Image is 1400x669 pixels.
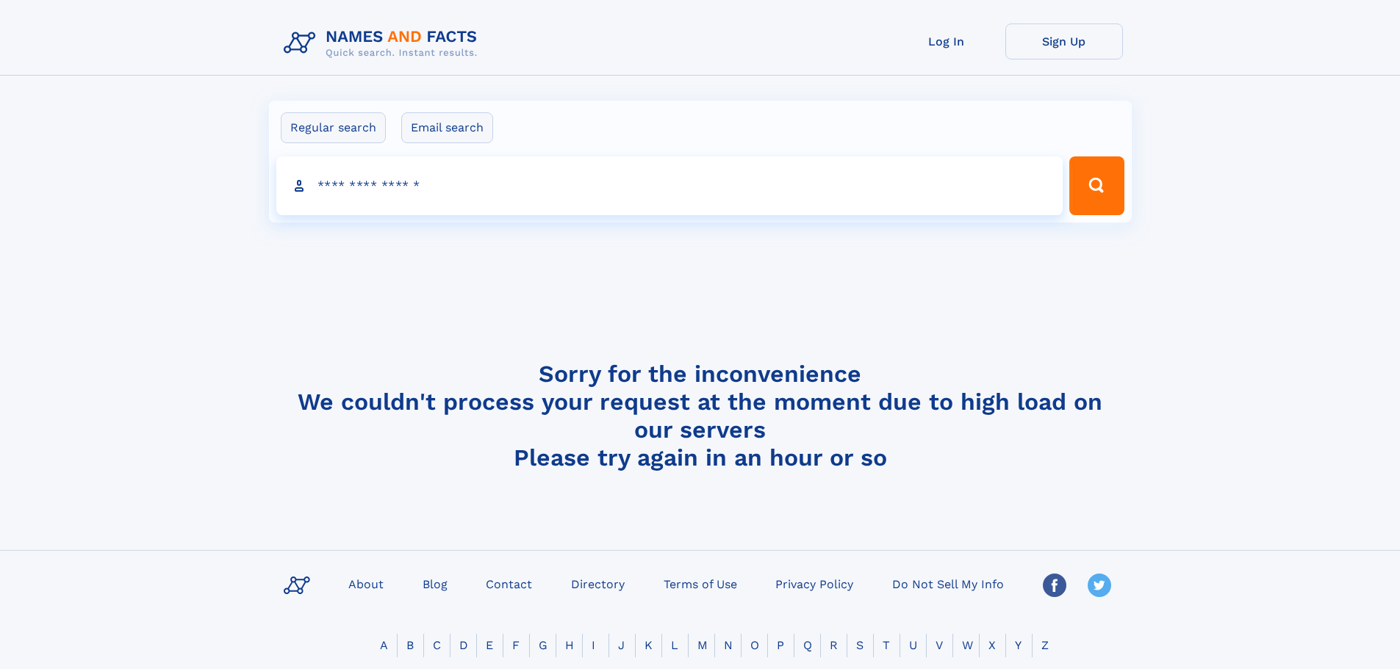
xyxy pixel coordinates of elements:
a: About [342,573,390,594]
a: I [583,638,604,652]
a: N [715,638,742,652]
a: S [847,638,872,652]
a: C [424,638,450,652]
img: Logo Names and Facts [278,23,489,63]
input: search input [276,156,1063,215]
a: X [980,638,1005,652]
a: D [450,638,477,652]
a: Contact [480,573,538,594]
a: U [900,638,926,652]
a: E [477,638,502,652]
a: F [503,638,528,652]
a: W [953,638,982,652]
label: Regular search [281,112,386,143]
a: Privacy Policy [769,573,859,594]
a: J [609,638,633,652]
a: Q [794,638,821,652]
a: Y [1006,638,1030,652]
img: Twitter [1088,574,1111,597]
a: Z [1033,638,1058,652]
a: A [371,638,397,652]
a: H [556,638,583,652]
a: Log In [888,23,1005,59]
a: Blog [417,573,453,594]
a: M [689,638,717,652]
a: V [927,638,952,652]
a: P [768,638,793,652]
a: R [821,638,847,652]
label: Email search [401,112,493,143]
a: K [636,638,661,652]
a: O [742,638,768,652]
a: L [662,638,687,652]
a: Directory [565,573,631,594]
a: G [530,638,556,652]
img: Facebook [1043,574,1066,597]
a: Sign Up [1005,23,1123,59]
h4: Sorry for the inconvenience We couldn't process your request at the moment due to high load on ou... [278,360,1123,471]
a: Terms of Use [658,573,743,594]
a: T [874,638,899,652]
button: Search Button [1069,156,1124,215]
a: Do Not Sell My Info [886,573,1010,594]
a: B [398,638,423,652]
